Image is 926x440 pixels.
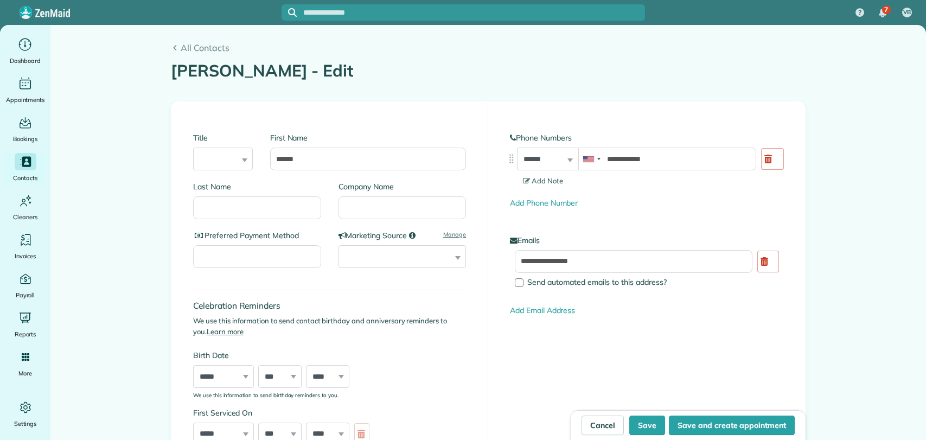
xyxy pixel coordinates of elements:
[903,8,911,17] span: VB
[193,316,466,337] p: We use this information to send contact birthday and anniversary reminders to you.
[579,148,604,170] div: United States: +1
[171,41,806,54] a: All Contacts
[871,1,894,25] div: 7 unread notifications
[527,277,667,287] span: Send automated emails to this address?
[193,132,253,143] label: Title
[193,181,321,192] label: Last Name
[4,270,46,301] a: Payroll
[6,94,45,105] span: Appointments
[16,290,35,301] span: Payroll
[506,153,517,164] img: drag_indicator-119b368615184ecde3eda3c64c821f6cf29d3e2b97b89ee44bc31753036683e5.png
[4,192,46,222] a: Cleaners
[14,418,37,429] span: Settings
[193,350,375,361] label: Birth Date
[4,36,46,66] a: Dashboard
[288,8,297,17] svg: Focus search
[15,329,36,340] span: Reports
[171,62,806,80] h1: [PERSON_NAME] - Edit
[4,309,46,340] a: Reports
[13,173,37,183] span: Contacts
[4,153,46,183] a: Contacts
[4,231,46,262] a: Invoices
[18,368,32,379] span: More
[10,55,41,66] span: Dashboard
[13,212,37,222] span: Cleaners
[629,416,665,435] button: Save
[193,407,375,418] label: First Serviced On
[510,305,575,315] a: Add Email Address
[4,114,46,144] a: Bookings
[193,301,466,310] h4: Celebration Reminders
[510,235,783,246] label: Emails
[15,251,36,262] span: Invoices
[443,230,466,239] a: Manage
[884,5,888,14] span: 7
[207,327,244,336] a: Learn more
[4,399,46,429] a: Settings
[193,230,321,241] label: Preferred Payment Method
[181,41,806,54] span: All Contacts
[282,8,297,17] button: Focus search
[13,133,38,144] span: Bookings
[193,392,339,398] sub: We use this information to send birthday reminders to you.
[510,198,578,208] a: Add Phone Number
[669,416,795,435] button: Save and create appointment
[510,132,783,143] label: Phone Numbers
[270,132,466,143] label: First Name
[4,75,46,105] a: Appointments
[339,230,467,241] label: Marketing Source
[582,416,624,435] a: Cancel
[339,181,467,192] label: Company Name
[523,176,563,185] span: Add Note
